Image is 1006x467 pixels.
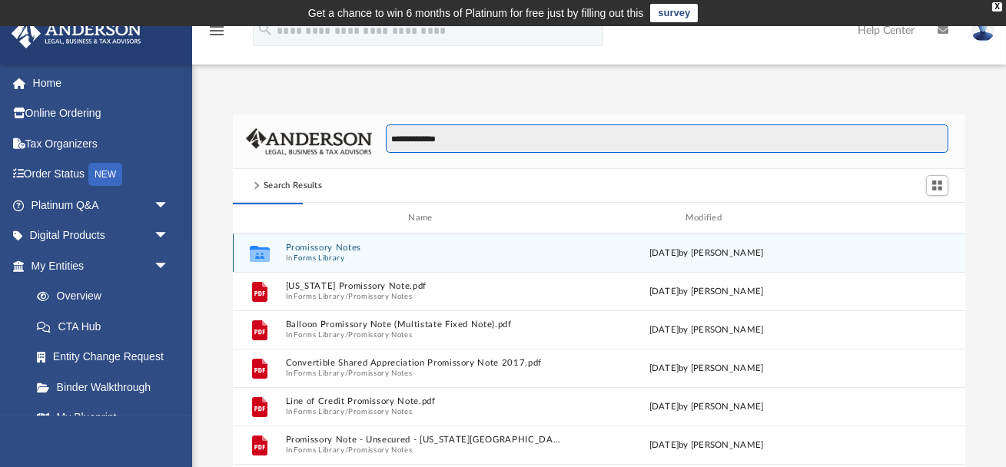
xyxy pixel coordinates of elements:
[348,406,412,416] button: Promissory Notes
[345,406,348,416] span: /
[348,445,412,455] button: Promissory Notes
[285,406,561,416] span: In
[7,18,146,48] img: Anderson Advisors Platinum Portal
[11,190,192,220] a: Platinum Q&Aarrow_drop_down
[154,220,184,252] span: arrow_drop_down
[285,243,561,253] button: Promissory Notes
[240,211,278,225] div: id
[208,22,226,40] i: menu
[992,2,1002,12] div: close
[22,311,192,342] a: CTA Hub
[294,330,344,339] button: Forms Library
[11,159,192,190] a: Order StatusNEW
[22,281,192,312] a: Overview
[568,211,845,225] div: Modified
[11,98,192,129] a: Online Ordering
[285,281,561,291] button: [US_STATE] Promissory Note.pdf
[22,342,192,373] a: Entity Change Request
[348,291,412,301] button: Promissory Notes
[285,435,561,445] button: Promissory Note - Unsecured - [US_STATE][GEOGRAPHIC_DATA]pdf
[11,128,192,159] a: Tax Organizers
[22,372,192,402] a: Binder Walkthrough
[345,368,348,378] span: /
[264,179,322,193] div: Search Results
[285,445,561,455] span: In
[11,68,192,98] a: Home
[208,29,226,40] a: menu
[345,445,348,455] span: /
[568,285,844,299] div: [DATE] by [PERSON_NAME]
[294,291,344,301] button: Forms Library
[88,163,122,186] div: NEW
[348,368,412,378] button: Promissory Notes
[926,175,949,197] button: Switch to Grid View
[285,358,561,368] button: Convertible Shared Appreciation Promissory Note 2017.pdf
[348,330,412,339] button: Promissory Notes
[285,320,561,330] button: Balloon Promissory Note (Multistate Fixed Note).pdf
[345,291,348,301] span: /
[154,250,184,282] span: arrow_drop_down
[294,445,344,455] button: Forms Library
[285,291,561,301] span: In
[285,253,561,263] span: In
[285,368,561,378] span: In
[285,396,561,406] button: Line of Credit Promissory Note.pdf
[22,402,184,433] a: My Blueprint
[294,406,344,416] button: Forms Library
[11,220,192,251] a: Digital Productsarrow_drop_down
[345,330,348,339] span: /
[285,330,561,339] span: In
[11,250,192,281] a: My Entitiesarrow_drop_down
[294,253,344,263] button: Forms Library
[851,211,958,225] div: id
[650,4,698,22] a: survey
[154,190,184,221] span: arrow_drop_down
[568,247,844,260] div: [DATE] by [PERSON_NAME]
[257,21,274,38] i: search
[284,211,561,225] div: Name
[294,368,344,378] button: Forms Library
[568,323,844,337] div: [DATE] by [PERSON_NAME]
[386,124,948,154] input: Search files and folders
[568,400,844,414] div: [DATE] by [PERSON_NAME]
[308,4,644,22] div: Get a chance to win 6 months of Platinum for free just by filling out this
[568,362,844,376] div: [DATE] by [PERSON_NAME]
[971,19,994,41] img: User Pic
[568,439,844,452] div: [DATE] by [PERSON_NAME]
